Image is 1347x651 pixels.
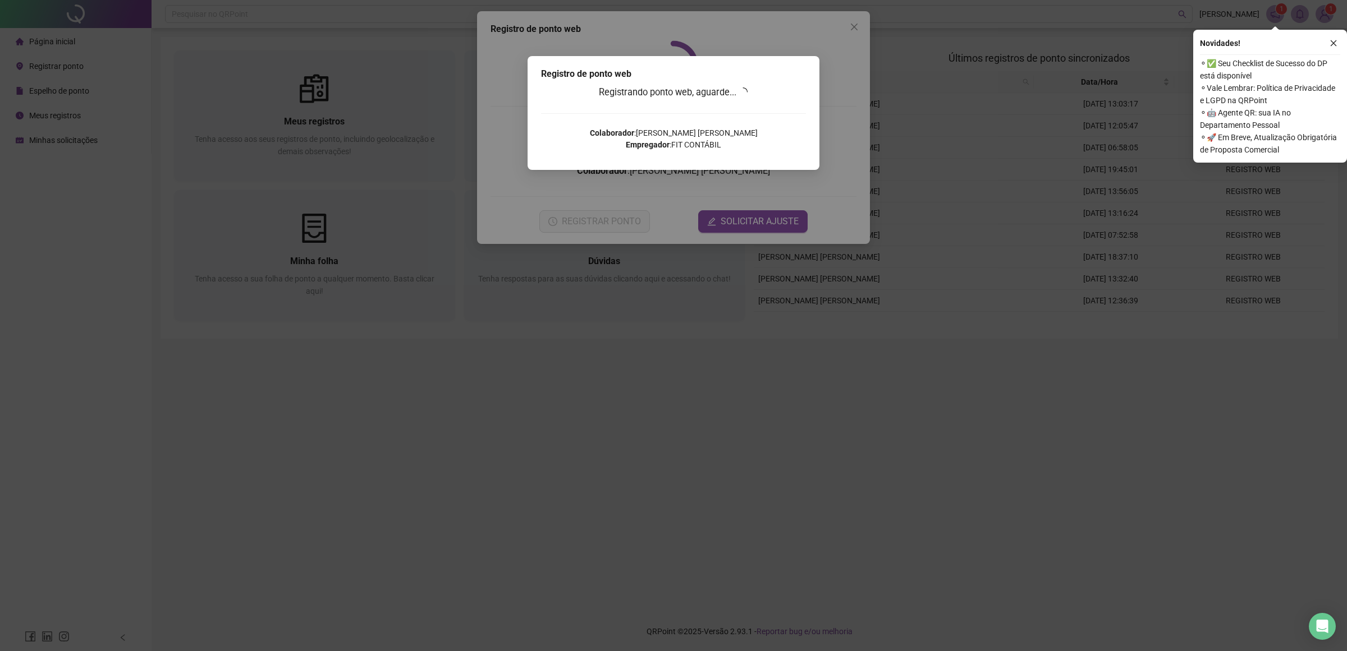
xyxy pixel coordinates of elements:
span: ⚬ Vale Lembrar: Política de Privacidade e LGPD na QRPoint [1200,82,1340,107]
span: Novidades ! [1200,37,1240,49]
strong: Colaborador [590,128,634,137]
span: ⚬ 🚀 Em Breve, Atualização Obrigatória de Proposta Comercial [1200,131,1340,156]
span: ⚬ 🤖 Agente QR: sua IA no Departamento Pessoal [1200,107,1340,131]
span: close [1330,39,1337,47]
span: ⚬ ✅ Seu Checklist de Sucesso do DP está disponível [1200,57,1340,82]
span: loading [739,87,748,96]
h3: Registrando ponto web, aguarde... [541,85,806,100]
p: : [PERSON_NAME] [PERSON_NAME] : FIT CONTÁBIL [541,127,806,151]
strong: Empregador [626,140,670,149]
div: Registro de ponto web [541,67,806,81]
div: Open Intercom Messenger [1309,613,1336,640]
